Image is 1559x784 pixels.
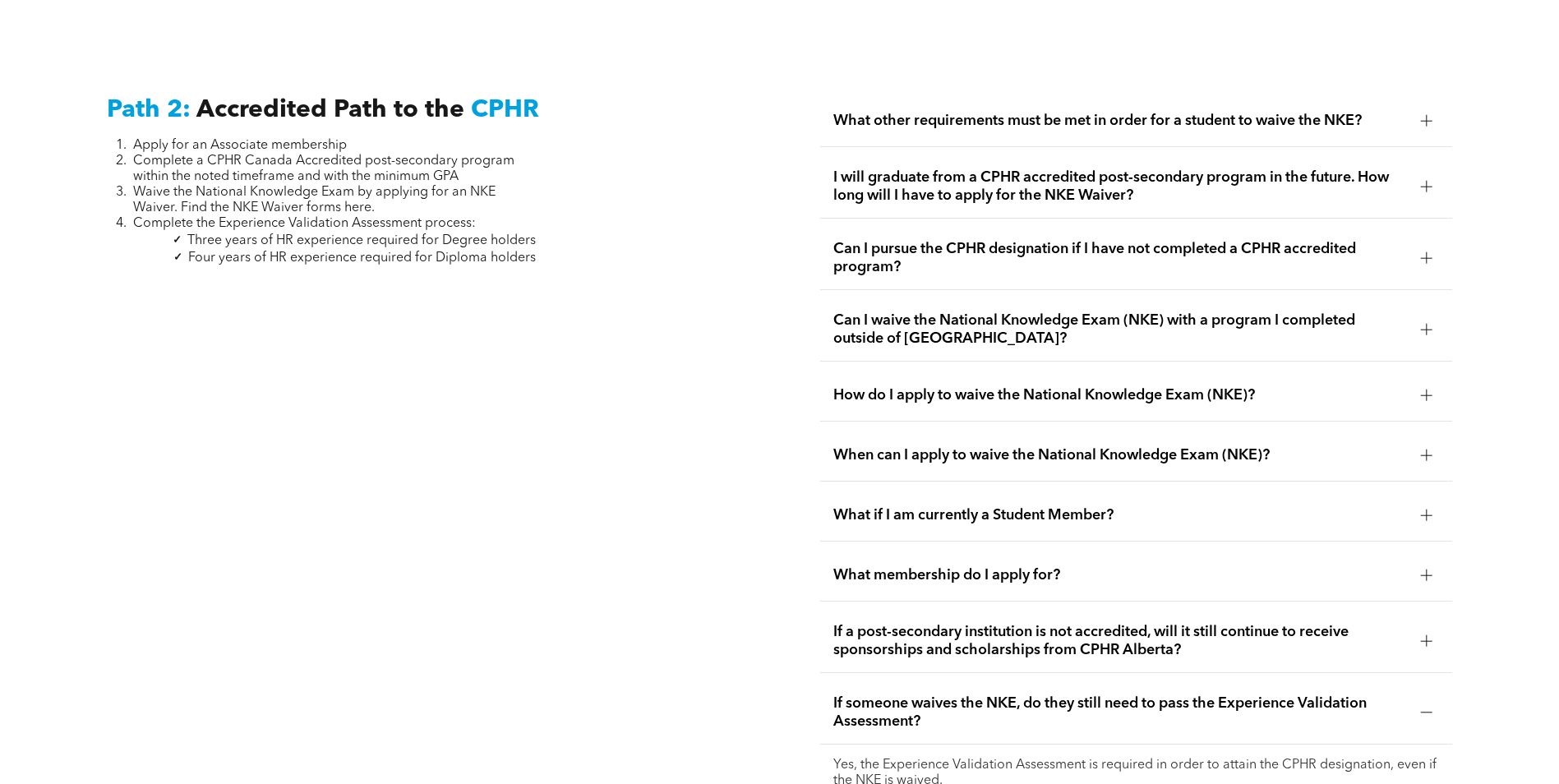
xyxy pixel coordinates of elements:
[196,98,464,122] span: Accredited Path to the
[833,112,1408,130] span: What other requirements must be met in order for a student to waive the NKE?
[133,154,514,183] span: Complete a CPHR Canada Accredited post-secondary program within the noted timeframe and with the ...
[471,98,539,122] span: CPHR
[833,506,1408,524] span: What if I am currently a Student Member?
[133,186,496,214] span: Waive the National Knowledge Exam by applying for an NKE Waiver. Find the NKE Waiver forms here.
[107,98,191,122] span: Path 2:
[833,623,1408,659] span: If a post-secondary institution is not accredited, will it still continue to receive sponsorships...
[833,566,1408,584] span: What membership do I apply for?
[188,251,536,265] span: Four years of HR experience required for Diploma holders
[833,386,1408,404] span: How do I apply to waive the National Knowledge Exam (NKE)?
[187,234,536,247] span: Three years of HR experience required for Degree holders
[833,168,1408,205] span: I will graduate from a CPHR accredited post-secondary program in the future. How long will I have...
[133,139,347,152] span: Apply for an Associate membership
[833,311,1408,348] span: Can I waive the National Knowledge Exam (NKE) with a program I completed outside of [GEOGRAPHIC_D...
[833,240,1408,276] span: Can I pursue the CPHR designation if I have not completed a CPHR accredited program?
[133,217,476,230] span: Complete the Experience Validation Assessment process:
[833,694,1408,731] span: If someone waives the NKE, do they still need to pass the Experience Validation Assessment?
[833,446,1408,464] span: When can I apply to waive the National Knowledge Exam (NKE)?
